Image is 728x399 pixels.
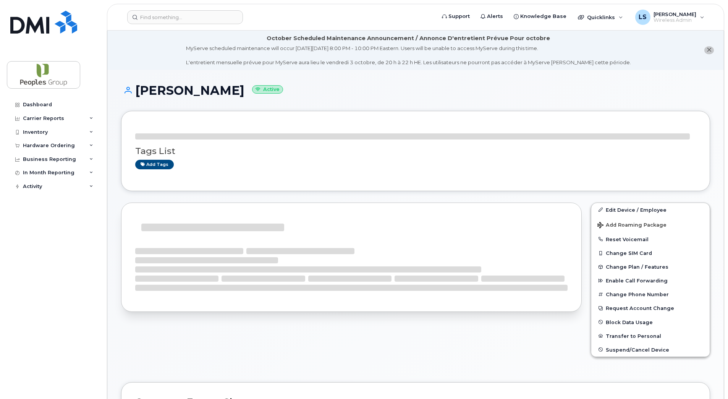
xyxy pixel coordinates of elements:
button: close notification [704,46,714,54]
div: MyServe scheduled maintenance will occur [DATE][DATE] 8:00 PM - 10:00 PM Eastern. Users will be u... [186,45,631,66]
span: Enable Call Forwarding [606,278,668,284]
button: Suspend/Cancel Device [591,343,710,357]
span: Add Roaming Package [597,222,667,229]
span: Change Plan / Features [606,264,668,270]
h1: [PERSON_NAME] [121,84,710,97]
button: Change Phone Number [591,287,710,301]
button: Change SIM Card [591,246,710,260]
button: Block Data Usage [591,315,710,329]
button: Reset Voicemail [591,232,710,246]
button: Change Plan / Features [591,260,710,274]
button: Add Roaming Package [591,217,710,232]
a: Edit Device / Employee [591,203,710,217]
span: Suspend/Cancel Device [606,347,669,352]
button: Transfer to Personal [591,329,710,343]
h3: Tags List [135,146,696,156]
small: Active [252,85,283,94]
div: October Scheduled Maintenance Announcement / Annonce D'entretient Prévue Pour octobre [267,34,550,42]
a: Add tags [135,160,174,169]
button: Enable Call Forwarding [591,274,710,287]
button: Request Account Change [591,301,710,315]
